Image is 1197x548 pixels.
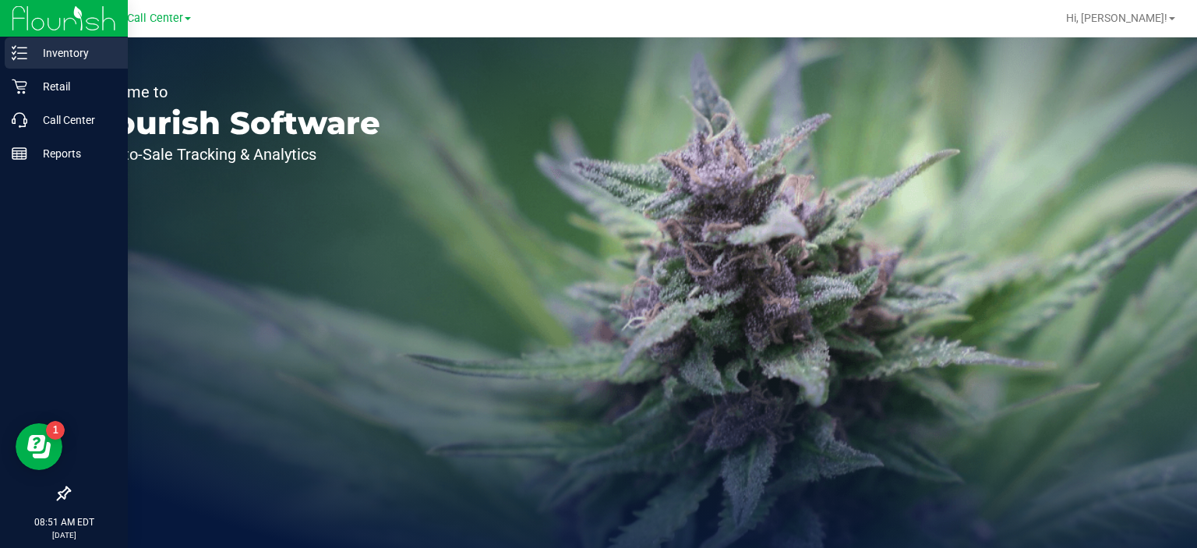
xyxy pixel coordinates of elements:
span: Hi, [PERSON_NAME]! [1066,12,1167,24]
inline-svg: Retail [12,79,27,94]
p: Reports [27,144,121,163]
p: Welcome to [84,84,380,100]
span: Call Center [127,12,183,25]
inline-svg: Call Center [12,112,27,128]
inline-svg: Reports [12,146,27,161]
p: Call Center [27,111,121,129]
iframe: Resource center unread badge [46,421,65,440]
inline-svg: Inventory [12,45,27,61]
p: [DATE] [7,529,121,541]
p: Inventory [27,44,121,62]
p: Seed-to-Sale Tracking & Analytics [84,147,380,162]
p: 08:51 AM EDT [7,515,121,529]
p: Flourish Software [84,108,380,139]
p: Retail [27,77,121,96]
iframe: Resource center [16,423,62,470]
